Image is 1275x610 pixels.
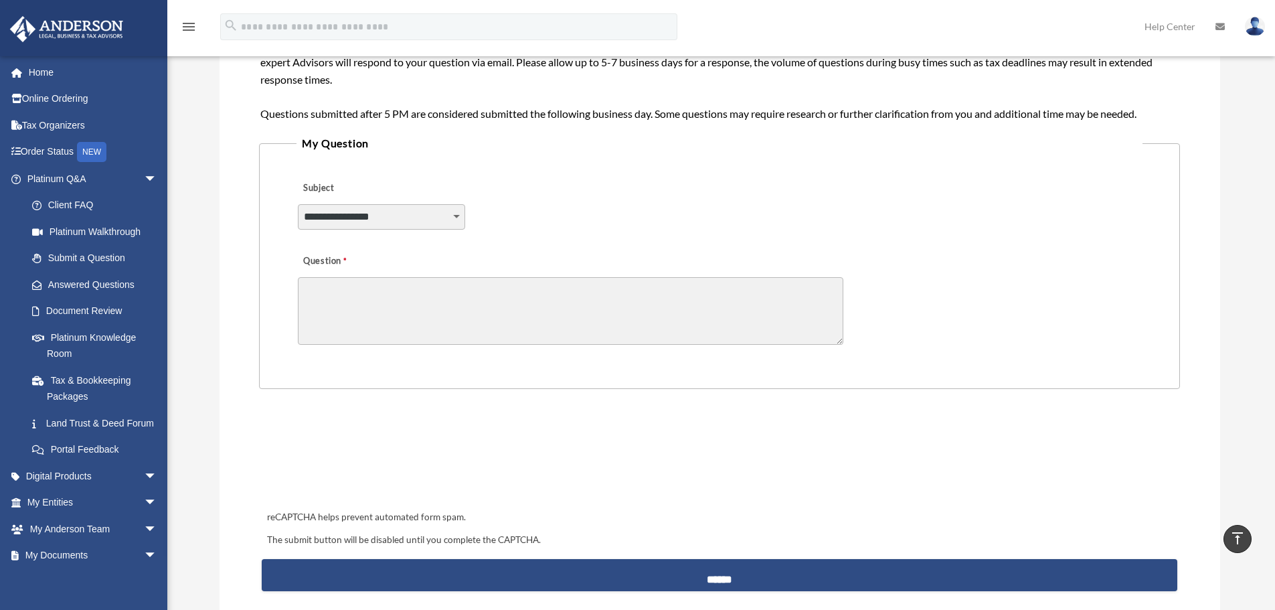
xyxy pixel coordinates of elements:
label: Subject [298,179,425,198]
span: arrow_drop_down [144,516,171,543]
a: Digital Productsarrow_drop_down [9,463,177,489]
a: Document Review [19,298,177,325]
img: Anderson Advisors Platinum Portal [6,16,127,42]
a: Tax Organizers [9,112,177,139]
a: Submit a Question [19,245,171,272]
a: menu [181,23,197,35]
span: arrow_drop_down [144,165,171,193]
a: Tax & Bookkeeping Packages [19,367,177,410]
a: Portal Feedback [19,437,177,463]
legend: My Question [296,134,1142,153]
a: Client FAQ [19,192,177,219]
div: reCAPTCHA helps prevent automated form spam. [262,510,1177,526]
a: Home [9,59,177,86]
span: arrow_drop_down [144,542,171,570]
a: My Anderson Teamarrow_drop_down [9,516,177,542]
i: search [224,18,238,33]
span: arrow_drop_down [144,463,171,490]
a: My Documentsarrow_drop_down [9,542,177,569]
a: Order StatusNEW [9,139,177,166]
a: Platinum Q&Aarrow_drop_down [9,165,177,192]
a: vertical_align_top [1223,525,1252,553]
label: Question [298,252,402,271]
a: Online Ordering [9,86,177,112]
span: arrow_drop_down [144,489,171,517]
a: My Entitiesarrow_drop_down [9,489,177,516]
a: Platinum Walkthrough [19,218,177,245]
div: The submit button will be disabled until you complete the CAPTCHA. [262,532,1177,548]
img: User Pic [1245,17,1265,36]
div: NEW [77,142,106,162]
a: Platinum Knowledge Room [19,324,177,367]
a: Land Trust & Deed Forum [19,410,177,437]
i: vertical_align_top [1229,530,1246,546]
i: menu [181,19,197,35]
iframe: reCAPTCHA [263,431,466,483]
a: Answered Questions [19,271,177,298]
